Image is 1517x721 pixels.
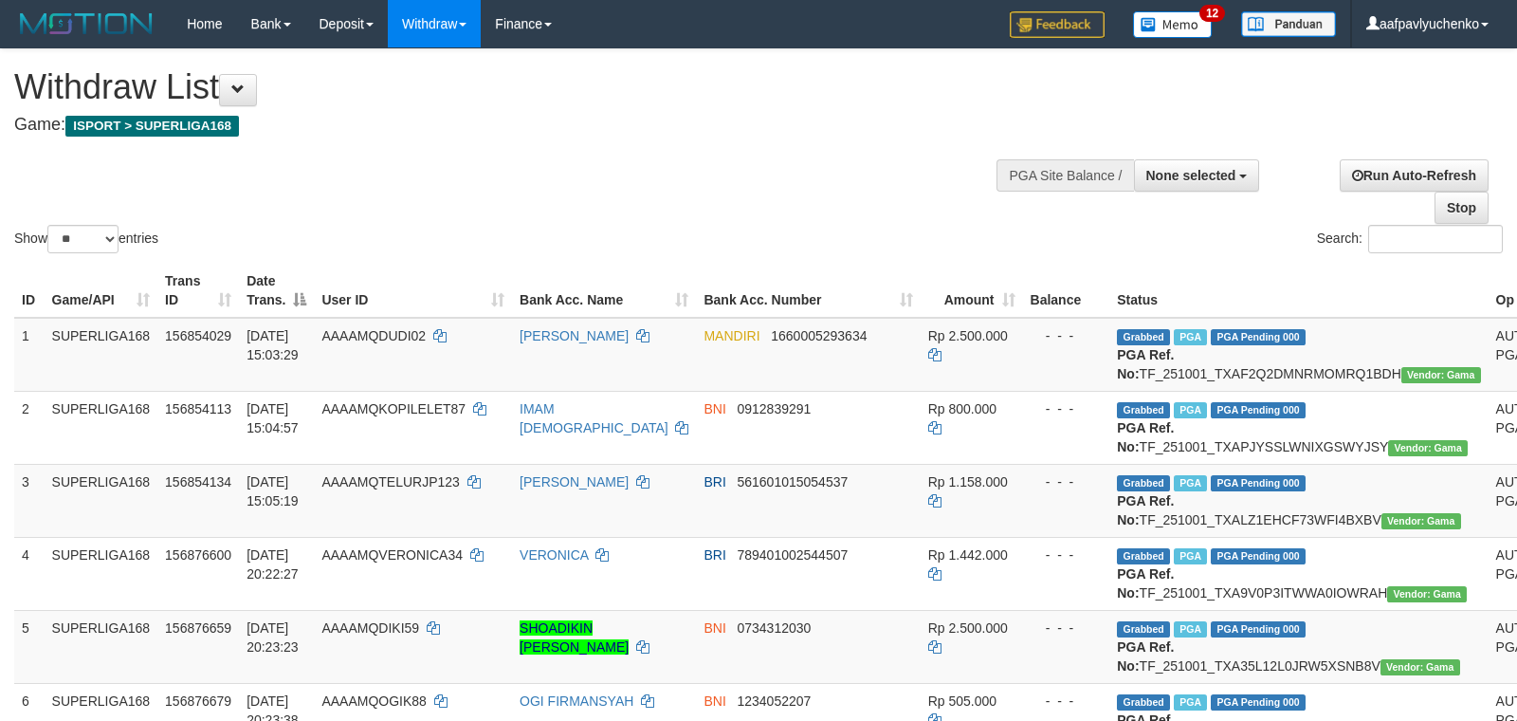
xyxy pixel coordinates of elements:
[704,693,725,709] span: BNI
[45,391,158,464] td: SUPERLIGA168
[165,620,231,636] span: 156876659
[928,474,1008,490] span: Rp 1.158.000
[1031,619,1103,638] div: - - -
[321,547,463,563] span: AAAAMQVERONICA34
[928,401,996,416] span: Rp 800.000
[45,318,158,392] td: SUPERLIGA168
[321,474,460,490] span: AAAAMQTELURJP123
[165,474,231,490] span: 156854134
[1174,329,1207,345] span: Marked by aafsoycanthlai
[165,547,231,563] span: 156876600
[1117,566,1174,601] b: PGA Ref. No:
[314,264,512,318] th: User ID: activate to sort column ascending
[1146,168,1236,183] span: None selected
[247,401,299,435] span: [DATE] 15:04:57
[14,116,993,135] h4: Game:
[14,318,45,392] td: 1
[696,264,920,318] th: Bank Acc. Number: activate to sort column ascending
[1117,347,1174,381] b: PGA Ref. No:
[520,547,588,563] a: VERONICA
[1117,694,1170,711] span: Grabbed
[14,464,45,537] td: 3
[321,693,426,709] span: AAAAMQOGIK88
[1211,548,1306,564] span: PGA Pending
[1199,5,1225,22] span: 12
[520,620,629,655] a: SHOADIKIN [PERSON_NAME]
[1368,225,1503,253] input: Search:
[1031,472,1103,491] div: - - -
[1174,694,1207,711] span: Marked by aafsoycanthlai
[1401,367,1481,383] span: Vendor URL: https://trx31.1velocity.biz
[704,401,725,416] span: BNI
[1117,475,1170,491] span: Grabbed
[1117,493,1174,527] b: PGA Ref. No:
[14,9,158,38] img: MOTION_logo.png
[704,328,759,343] span: MANDIRI
[1387,586,1467,602] span: Vendor URL: https://trx31.1velocity.biz
[1134,159,1260,192] button: None selected
[47,225,119,253] select: Showentries
[165,328,231,343] span: 156854029
[157,264,239,318] th: Trans ID: activate to sort column ascending
[1174,475,1207,491] span: Marked by aafsengchandara
[321,401,466,416] span: AAAAMQKOPILELET87
[14,537,45,610] td: 4
[737,547,848,563] span: Copy 789401002544507 to clipboard
[737,693,811,709] span: Copy 1234052207 to clipboard
[1211,694,1306,711] span: PGA Pending
[1109,464,1488,537] td: TF_251001_TXALZ1EHCF73WFI4BXBV
[1109,537,1488,610] td: TF_251001_TXA9V0P3ITWWA0IOWRAH
[45,537,158,610] td: SUPERLIGA168
[737,620,811,636] span: Copy 0734312030 to clipboard
[520,401,668,435] a: IMAM [DEMOGRAPHIC_DATA]
[704,474,725,490] span: BRI
[1109,318,1488,392] td: TF_251001_TXAF2Q2DMNRMOMRQ1BDH
[928,693,996,709] span: Rp 505.000
[1241,11,1336,37] img: panduan.png
[1031,545,1103,564] div: - - -
[1031,399,1103,418] div: - - -
[14,264,45,318] th: ID
[928,547,1008,563] span: Rp 1.442.000
[14,610,45,683] td: 5
[247,620,299,655] span: [DATE] 20:23:23
[1031,692,1103,711] div: - - -
[1109,610,1488,683] td: TF_251001_TXA35L12L0JRW5XSNB8V
[1174,548,1207,564] span: Marked by aafsengchandara
[1117,621,1170,638] span: Grabbed
[1117,402,1170,418] span: Grabbed
[1211,402,1306,418] span: PGA Pending
[1174,402,1207,418] span: Marked by aafchhiseyha
[1211,329,1306,345] span: PGA Pending
[1117,329,1170,345] span: Grabbed
[1031,326,1103,345] div: - - -
[1211,621,1306,638] span: PGA Pending
[247,547,299,582] span: [DATE] 20:22:27
[1435,192,1489,224] a: Stop
[1109,264,1488,318] th: Status
[1317,225,1503,253] label: Search:
[321,328,426,343] span: AAAAMQDUDI02
[704,547,725,563] span: BRI
[1023,264,1110,318] th: Balance
[65,116,239,137] span: ISPORT > SUPERLIGA168
[45,464,158,537] td: SUPERLIGA168
[512,264,696,318] th: Bank Acc. Name: activate to sort column ascending
[1133,11,1213,38] img: Button%20Memo.svg
[771,328,867,343] span: Copy 1660005293634 to clipboard
[321,620,419,636] span: AAAAMQDIKI59
[45,264,158,318] th: Game/API: activate to sort column ascending
[239,264,314,318] th: Date Trans.: activate to sort column descending
[704,620,725,636] span: BNI
[1388,440,1468,456] span: Vendor URL: https://trx31.1velocity.biz
[737,474,848,490] span: Copy 561601015054537 to clipboard
[1340,159,1489,192] a: Run Auto-Refresh
[14,68,993,106] h1: Withdraw List
[247,474,299,508] span: [DATE] 15:05:19
[1211,475,1306,491] span: PGA Pending
[996,159,1133,192] div: PGA Site Balance /
[14,391,45,464] td: 2
[1117,420,1174,454] b: PGA Ref. No:
[1381,513,1461,529] span: Vendor URL: https://trx31.1velocity.biz
[520,474,629,490] a: [PERSON_NAME]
